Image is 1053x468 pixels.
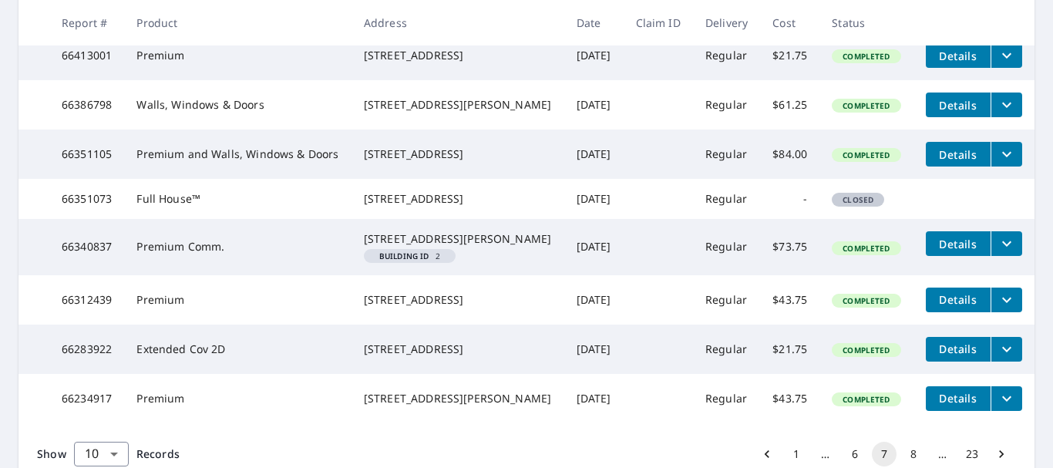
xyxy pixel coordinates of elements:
td: 66386798 [49,80,124,130]
span: Completed [833,394,899,405]
td: [DATE] [564,275,624,325]
button: filesDropdownBtn-66283922 [991,337,1022,362]
td: [DATE] [564,80,624,130]
span: Completed [833,150,899,160]
span: Details [935,49,981,63]
td: [DATE] [564,219,624,274]
button: filesDropdownBtn-66234917 [991,386,1022,411]
td: Premium [124,374,352,423]
td: Regular [693,80,760,130]
td: Regular [693,130,760,179]
td: Regular [693,219,760,274]
button: Go to page 6 [843,442,867,466]
td: 66351105 [49,130,124,179]
button: detailsBtn-66283922 [926,337,991,362]
td: 66234917 [49,374,124,423]
button: detailsBtn-66340837 [926,231,991,256]
em: Building ID [379,252,429,260]
td: [DATE] [564,31,624,80]
span: Closed [833,194,883,205]
button: filesDropdownBtn-66386798 [991,93,1022,117]
span: Details [935,237,981,251]
td: 66413001 [49,31,124,80]
span: Completed [833,243,899,254]
td: Regular [693,31,760,80]
td: Walls, Windows & Doors [124,80,352,130]
span: Records [136,446,180,461]
td: 66351073 [49,179,124,219]
button: detailsBtn-66386798 [926,93,991,117]
td: $21.75 [760,31,819,80]
button: Go to previous page [755,442,779,466]
div: [STREET_ADDRESS] [364,146,552,162]
button: filesDropdownBtn-66413001 [991,43,1022,68]
span: Completed [833,345,899,355]
td: $21.75 [760,325,819,374]
span: Completed [833,51,899,62]
td: Premium [124,31,352,80]
td: 66283922 [49,325,124,374]
button: filesDropdownBtn-66312439 [991,288,1022,312]
td: [DATE] [564,130,624,179]
button: page 7 [872,442,897,466]
div: [STREET_ADDRESS][PERSON_NAME] [364,97,552,113]
span: Details [935,391,981,406]
div: [STREET_ADDRESS] [364,292,552,308]
nav: pagination navigation [752,442,1016,466]
span: Completed [833,295,899,306]
button: detailsBtn-66351105 [926,142,991,167]
div: … [930,446,955,462]
div: [STREET_ADDRESS] [364,342,552,357]
button: Go to next page [989,442,1014,466]
span: 2 [370,252,449,260]
div: [STREET_ADDRESS][PERSON_NAME] [364,231,552,247]
td: Premium [124,275,352,325]
button: Go to page 8 [901,442,926,466]
td: $61.25 [760,80,819,130]
span: Details [935,342,981,356]
div: [STREET_ADDRESS][PERSON_NAME] [364,391,552,406]
td: [DATE] [564,325,624,374]
div: [STREET_ADDRESS] [364,191,552,207]
span: Show [37,446,66,461]
button: Go to page 1 [784,442,809,466]
button: detailsBtn-66312439 [926,288,991,312]
td: 66340837 [49,219,124,274]
button: Go to page 23 [960,442,984,466]
td: $73.75 [760,219,819,274]
td: Regular [693,325,760,374]
div: Show 10 records [74,442,129,466]
button: detailsBtn-66234917 [926,386,991,411]
td: Regular [693,374,760,423]
span: Completed [833,100,899,111]
div: … [813,446,838,462]
span: Details [935,292,981,307]
button: detailsBtn-66413001 [926,43,991,68]
td: - [760,179,819,219]
div: [STREET_ADDRESS] [364,48,552,63]
td: Premium Comm. [124,219,352,274]
button: filesDropdownBtn-66351105 [991,142,1022,167]
button: filesDropdownBtn-66340837 [991,231,1022,256]
td: Extended Cov 2D [124,325,352,374]
td: [DATE] [564,179,624,219]
span: Details [935,98,981,113]
td: Regular [693,275,760,325]
span: Details [935,147,981,162]
td: 66312439 [49,275,124,325]
td: [DATE] [564,374,624,423]
td: Regular [693,179,760,219]
td: $43.75 [760,374,819,423]
td: Premium and Walls, Windows & Doors [124,130,352,179]
td: $84.00 [760,130,819,179]
td: $43.75 [760,275,819,325]
td: Full House™ [124,179,352,219]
